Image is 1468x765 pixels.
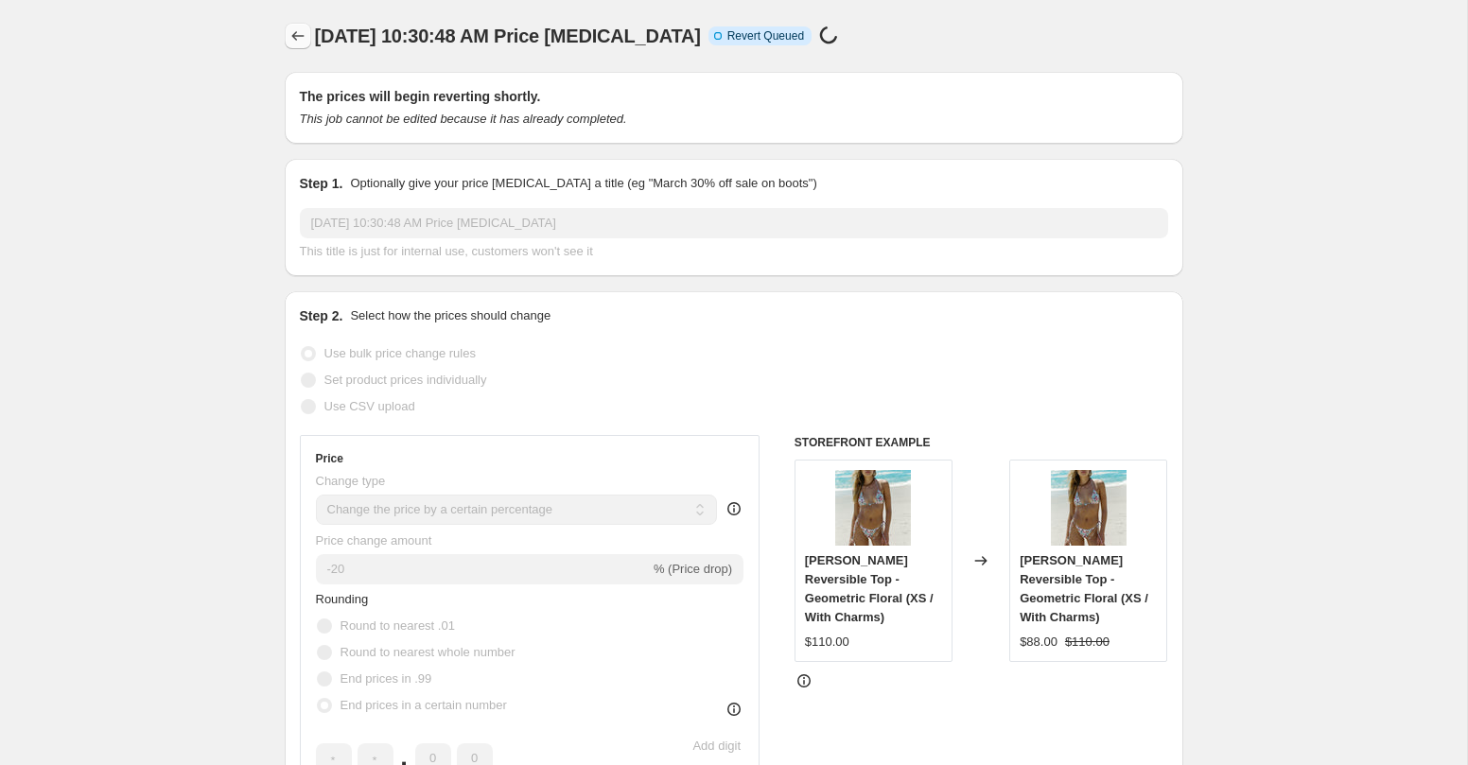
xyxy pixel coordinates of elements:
div: help [725,499,743,518]
h2: Step 1. [300,174,343,193]
input: 30% off holiday sale [300,208,1168,238]
div: $110.00 [805,633,849,652]
input: -15 [316,554,650,584]
h2: Step 2. [300,306,343,325]
span: Rounding [316,592,369,606]
span: This title is just for internal use, customers won't see it [300,244,593,258]
h3: Price [316,451,343,466]
h6: STOREFRONT EXAMPLE [795,435,1168,450]
span: Revert Queued [727,28,804,43]
span: Use CSV upload [324,399,415,413]
button: Price change jobs [285,23,311,49]
span: End prices in .99 [341,671,432,686]
p: Optionally give your price [MEDICAL_DATA] a title (eg "March 30% off sale on boots") [350,174,816,193]
span: [PERSON_NAME] Reversible Top - Geometric Floral (XS / With Charms) [805,553,934,624]
span: % (Price drop) [654,562,732,576]
h2: The prices will begin reverting shortly. [300,87,1168,106]
p: Select how the prices should change [350,306,550,325]
img: BabenMay-307_80x.jpg [1051,470,1127,546]
span: End prices in a certain number [341,698,507,712]
span: Round to nearest whole number [341,645,516,659]
i: This job cannot be edited because it has already completed. [300,112,627,126]
span: Use bulk price change rules [324,346,476,360]
span: Set product prices individually [324,373,487,387]
span: Price change amount [316,533,432,548]
strike: $110.00 [1065,633,1110,652]
div: $88.00 [1020,633,1057,652]
span: [DATE] 10:30:48 AM Price [MEDICAL_DATA] [315,26,701,46]
span: Round to nearest .01 [341,618,455,633]
img: BabenMay-307_80x.jpg [835,470,911,546]
span: Change type [316,474,386,488]
span: [PERSON_NAME] Reversible Top - Geometric Floral (XS / With Charms) [1020,553,1148,624]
